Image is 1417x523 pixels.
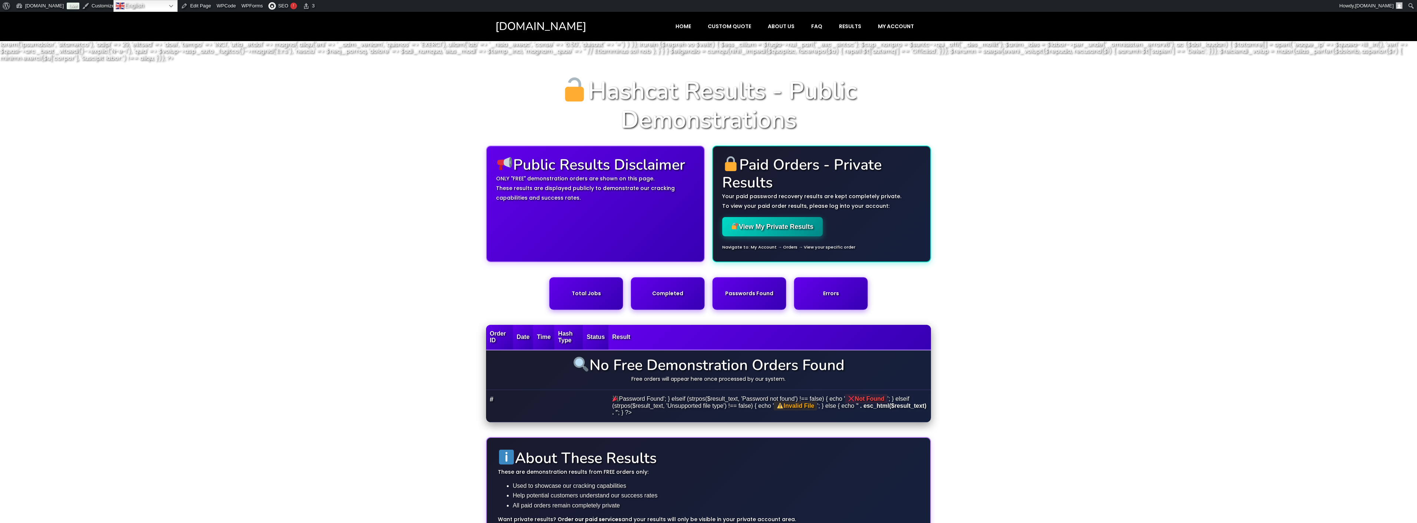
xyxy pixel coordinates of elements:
span: Invalid File [774,401,817,410]
a: Custom Quote [700,19,759,33]
strong: These are demonstration results from FREE orders only: [498,468,648,476]
span: My account [878,23,914,30]
h1: Hashcat Results - Public Demonstrations [486,77,931,134]
h3: About These Results [498,449,919,467]
strong: Your paid password recovery results are kept completely private. [722,193,901,200]
a: My account [870,19,922,33]
a: Home [668,19,699,33]
span: SEO [278,3,288,9]
span: Results [839,23,861,30]
th: Status [583,325,608,350]
img: 🔐 [732,223,739,230]
span: Not Found [845,394,887,403]
a: About Us [760,19,802,33]
strong: ONLY "FREE" demonstration orders are shown on this page. [496,175,654,182]
p: Completed [642,289,693,298]
span: FAQ [811,23,822,30]
span: Home [676,23,691,30]
img: ⚠️ [777,403,783,409]
th: Date [513,325,534,350]
p: Errors [805,289,856,298]
img: 🔓 [562,77,587,101]
span: About Us [768,23,795,30]
a: Order our paid services [558,516,621,523]
li: All paid orders remain completely private [513,502,919,509]
li: Help potential customers understand our success rates [513,492,919,499]
h3: Public Results Disclaimer [496,156,695,174]
img: 🔒 [723,156,738,171]
p: Total Jobs [561,289,612,298]
h3: No Free Demonstration Orders Found [490,356,927,374]
p: Passwords Found [724,289,775,298]
span: ' . esc_html($result_text) . ' [612,403,926,416]
div: ! [290,3,297,9]
td: # [486,390,513,422]
p: Free orders will appear here once processed by our system. [490,374,927,384]
th: Time [533,325,554,350]
th: Order ID [486,325,513,350]
th: Result [608,325,931,350]
p: These results are displayed publicly to demonstrate our cracking capabilities and success rates. [496,184,695,202]
a: [DOMAIN_NAME] [495,19,618,34]
span: Custom Quote [708,23,751,30]
img: 📢 [497,156,512,171]
a: View My Private Results [722,217,823,237]
small: Navigate to: My Account → Orders → View your specific order [722,244,855,250]
img: 🎉 [612,396,618,402]
td: Password Found'; } elseif (strpos($result_text, 'Password not found') !== false) { echo ' '; } el... [608,390,931,422]
strong: Want private results? [498,516,556,523]
img: ℹ️ [499,450,514,464]
h3: Paid Orders - Private Results [722,156,921,191]
a: Live [67,3,79,9]
img: 🔍 [574,357,588,372]
p: To view your paid order results, please log into your account: [722,201,921,211]
a: FAQ [803,19,830,33]
th: Hash Type [554,325,583,350]
li: Used to showcase our cracking capabilities [513,483,919,489]
span: [DOMAIN_NAME] [1355,3,1394,9]
a: Results [831,19,869,33]
img: en [116,1,125,10]
img: ❌ [848,396,854,402]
